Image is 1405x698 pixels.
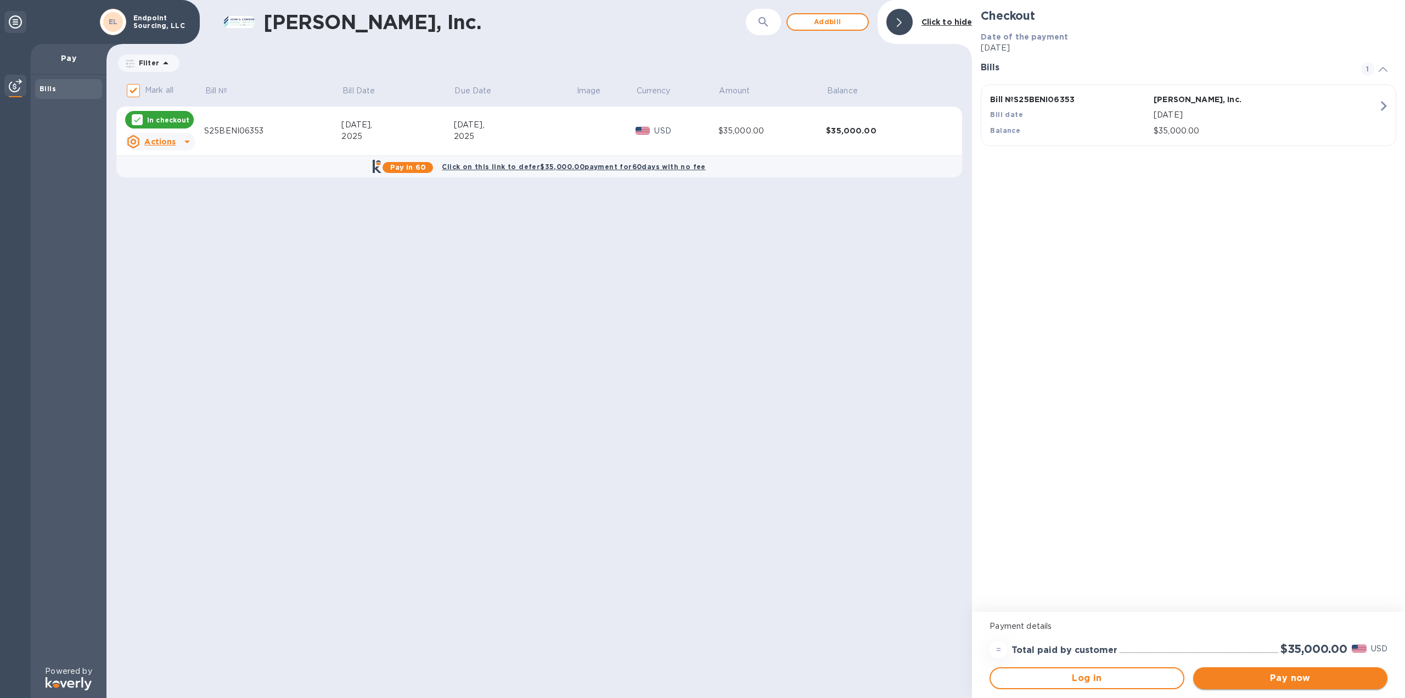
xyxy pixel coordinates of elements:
h2: Checkout [981,9,1396,23]
img: USD [636,127,650,135]
div: 2025 [454,131,576,142]
div: $35,000.00 [826,125,942,136]
h3: Bills [981,63,1348,73]
p: Bill № [205,85,228,97]
p: Payment details [990,621,1387,632]
p: Amount [719,85,750,97]
h2: $35,000.00 [1280,642,1347,656]
span: Bill Date [342,85,389,97]
p: In checkout [147,115,189,125]
div: $35,000.00 [718,125,826,137]
p: Image [577,85,601,97]
img: USD [1352,645,1367,652]
b: EL [109,18,118,26]
p: Pay [40,53,98,64]
div: S25BENI06353 [204,125,341,137]
div: [DATE], [454,119,576,131]
span: Log in [999,672,1174,685]
b: Pay in 60 [390,163,426,171]
p: Currency [637,85,671,97]
div: [DATE], [341,119,453,131]
u: Actions [144,137,176,146]
p: Endpoint Sourcing, LLC [133,14,188,30]
p: Mark all [145,85,173,96]
h1: [PERSON_NAME], Inc. [263,10,746,33]
p: Filter [134,58,159,68]
img: Logo [46,677,92,690]
button: Addbill [786,13,869,31]
button: Log in [990,667,1184,689]
p: [DATE] [1154,109,1378,121]
p: Balance [827,85,858,97]
b: Bill date [990,110,1023,119]
b: Click on this link to defer $35,000.00 payment for 60 days with no fee [442,163,705,171]
p: [DATE] [981,42,1396,54]
span: Due Date [454,85,505,97]
div: = [990,641,1007,658]
p: USD [1371,643,1387,655]
p: Due Date [454,85,491,97]
div: 2025 [341,131,453,142]
p: USD [654,125,718,137]
span: Amount [719,85,764,97]
b: Date of the payment [981,32,1068,41]
p: [PERSON_NAME], Inc. [1154,94,1313,105]
p: Bill Date [342,85,375,97]
b: Click to hide [921,18,973,26]
h3: Total paid by customer [1011,645,1117,656]
span: 1 [1361,63,1374,76]
p: Bill № S25BENI06353 [990,94,1149,105]
span: Bill № [205,85,242,97]
span: Pay now [1202,672,1379,685]
b: Balance [990,126,1020,135]
button: Pay now [1193,667,1387,689]
span: Balance [827,85,872,97]
p: $35,000.00 [1154,125,1378,137]
button: Bill №S25BENI06353[PERSON_NAME], Inc.Bill date[DATE]Balance$35,000.00 [981,85,1396,146]
b: Bills [40,85,56,93]
span: Add bill [796,15,859,29]
p: Powered by [45,666,92,677]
